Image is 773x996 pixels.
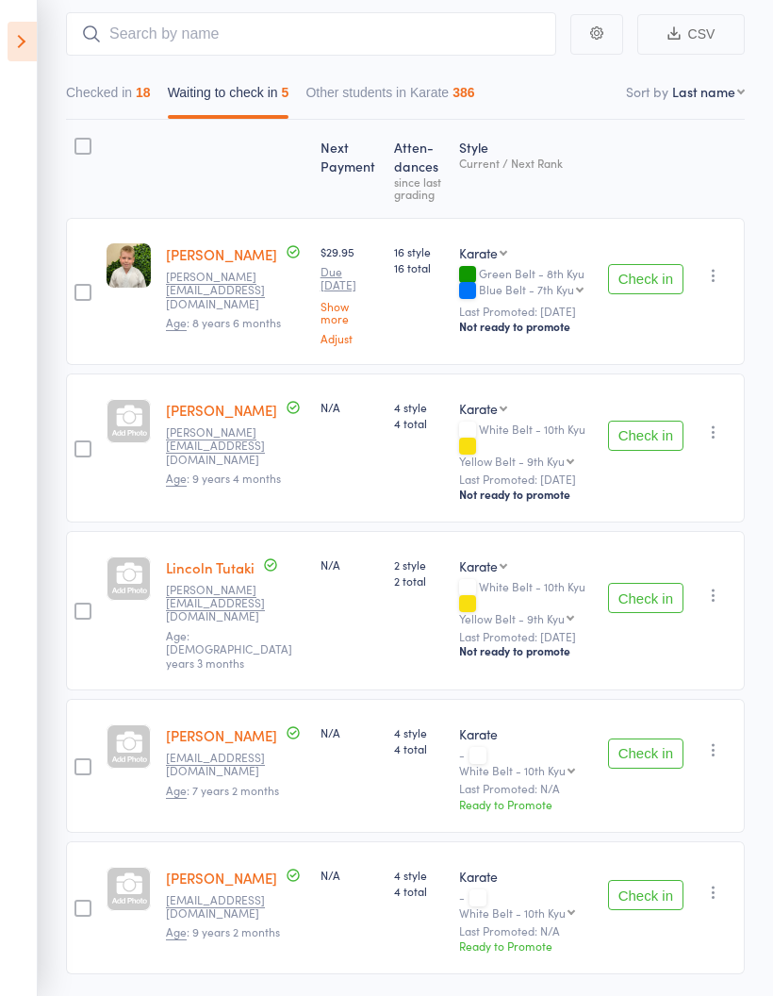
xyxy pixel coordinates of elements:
div: N/A [321,399,379,415]
a: [PERSON_NAME] [166,244,277,264]
div: White Belt - 10th Kyu [459,906,566,919]
div: Not ready to promote [459,487,593,502]
span: : 9 years 2 months [166,923,280,940]
label: Sort by [626,82,668,101]
span: : 9 years 4 months [166,470,281,487]
small: sarah.pompeii@gmail.com [166,425,288,466]
div: Karate [459,556,498,575]
div: Ready to Promote [459,938,593,954]
button: Other students in Karate386 [305,75,474,119]
div: Karate [459,243,498,262]
span: 4 style [394,724,444,740]
small: Last Promoted: N/A [459,924,593,938]
small: Last Promoted: [DATE] [459,305,593,318]
div: Yellow Belt - 9th Kyu [459,612,565,624]
span: 4 total [394,883,444,899]
span: 4 style [394,867,444,883]
a: [PERSON_NAME] [166,725,277,745]
div: White Belt - 10th Kyu [459,580,593,624]
div: Atten­dances [386,128,452,209]
span: 16 style [394,243,444,259]
span: : 7 years 2 months [166,782,279,799]
img: image1743486942.png [107,243,151,288]
button: Check in [608,583,683,613]
button: Waiting to check in5 [168,75,289,119]
button: Check in [608,264,683,294]
small: Last Promoted: [DATE] [459,473,593,486]
div: 386 [452,85,474,100]
span: : 8 years 6 months [166,314,281,331]
div: $29.95 [321,243,379,344]
div: Ready to Promote [459,796,593,812]
a: [PERSON_NAME] [166,868,277,888]
small: Last Promoted: [DATE] [459,630,593,643]
small: sarah.pompeii@gmail.com [166,583,288,623]
span: Age: [DEMOGRAPHIC_DATA] years 3 months [166,627,292,671]
div: Karate [459,867,593,886]
button: Check in [608,421,683,451]
div: White Belt - 10th Kyu [459,764,566,776]
input: Search by name [66,12,556,56]
div: Karate [459,724,593,743]
span: 2 style [394,556,444,573]
a: Lincoln Tutaki [166,557,255,577]
button: Checked in18 [66,75,151,119]
div: Yellow Belt - 9th Kyu [459,455,565,467]
div: White Belt - 10th Kyu [459,423,593,467]
div: Not ready to promote [459,643,593,658]
span: 4 total [394,740,444,756]
div: N/A [321,556,379,573]
div: N/A [321,867,379,883]
span: 4 total [394,415,444,431]
div: 18 [136,85,151,100]
a: [PERSON_NAME] [166,400,277,420]
div: Style [452,128,600,209]
div: since last grading [394,175,444,200]
div: - [459,890,593,919]
button: CSV [637,14,745,55]
span: 2 total [394,573,444,589]
button: Check in [608,880,683,910]
small: Bethan.williams09@gmail.com [166,893,288,921]
a: Adjust [321,332,379,344]
small: Last Promoted: N/A [459,782,593,795]
div: Next Payment [313,128,386,209]
div: Green Belt - 8th Kyu [459,267,593,299]
div: Last name [672,82,735,101]
div: Karate [459,399,498,418]
small: Due [DATE] [321,265,379,292]
div: Current / Next Rank [459,157,593,169]
div: - [459,748,593,776]
div: 5 [282,85,289,100]
div: Blue Belt - 7th Kyu [479,283,574,295]
small: jason@goldtapservices.com.au [166,270,288,310]
button: Check in [608,739,683,769]
a: Show more [321,300,379,324]
span: 16 total [394,259,444,275]
div: N/A [321,724,379,740]
small: Bethan.williams09@gmail.com [166,751,288,778]
div: Not ready to promote [459,319,593,334]
span: 4 style [394,399,444,415]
